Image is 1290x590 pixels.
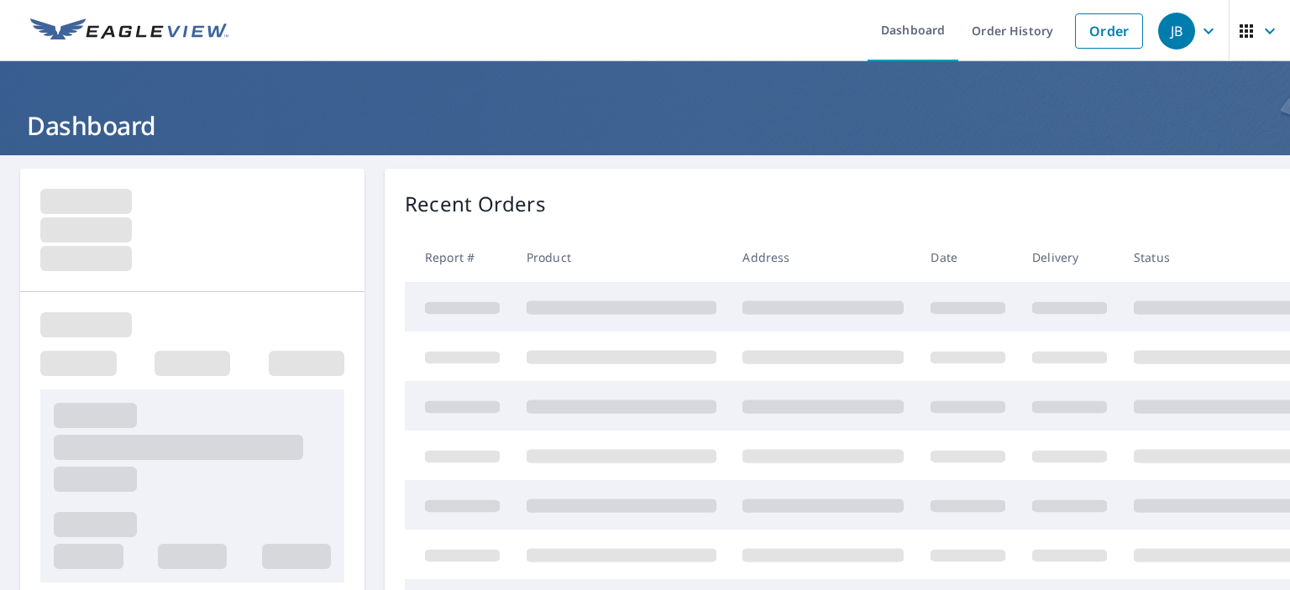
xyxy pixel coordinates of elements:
[729,232,917,282] th: Address
[1019,232,1120,282] th: Delivery
[917,232,1019,282] th: Date
[20,108,1270,143] h1: Dashboard
[513,232,730,282] th: Product
[405,189,546,219] p: Recent Orders
[405,232,513,282] th: Report #
[30,18,228,44] img: EV Logo
[1158,13,1195,50] div: JB
[1075,13,1143,49] a: Order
